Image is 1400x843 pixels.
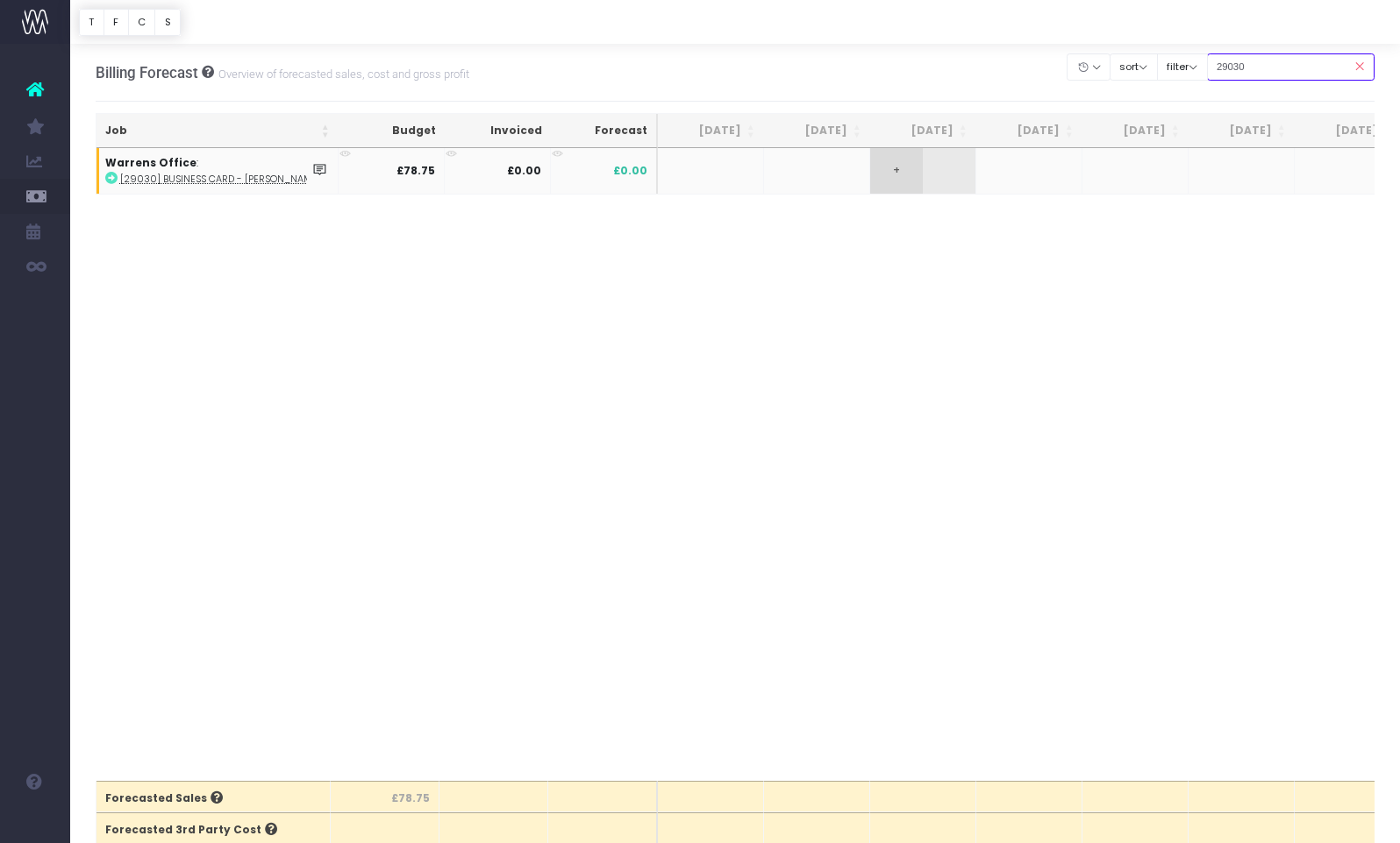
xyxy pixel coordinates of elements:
[1157,53,1208,81] button: filter
[96,114,339,148] th: Job: activate to sort column ascending
[396,163,435,178] strong: £78.75
[105,790,223,806] span: Forecasted Sales
[214,64,469,81] small: Overview of forecasted sales, cost and gross profit
[79,9,104,36] button: T
[105,155,196,170] strong: Warrens Office
[339,114,445,148] th: Budget
[870,148,923,194] span: +
[658,114,764,148] th: Aug 25: activate to sort column ascending
[22,808,48,834] img: images/default_profile_image.png
[154,9,181,36] button: S
[507,163,541,178] strong: £0.00
[96,64,198,81] span: Billing Forecast
[1110,53,1158,81] button: sort
[764,114,870,148] th: Sep 25: activate to sort column ascending
[445,114,551,148] th: Invoiced
[551,114,658,148] th: Forecast
[613,163,647,179] span: £0.00
[104,9,129,36] button: F
[1189,114,1295,148] th: Jan 26: activate to sort column ascending
[128,9,156,36] button: C
[870,114,976,148] th: Oct 25: activate to sort column ascending
[1207,53,1375,81] input: Search...
[976,114,1082,148] th: Nov 25: activate to sort column ascending
[79,9,181,36] div: Vertical button group
[331,781,439,812] th: £78.75
[120,173,326,186] abbr: [29030] Business Card - Keith Loughran
[1082,114,1189,148] th: Dec 25: activate to sort column ascending
[96,148,339,194] td: :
